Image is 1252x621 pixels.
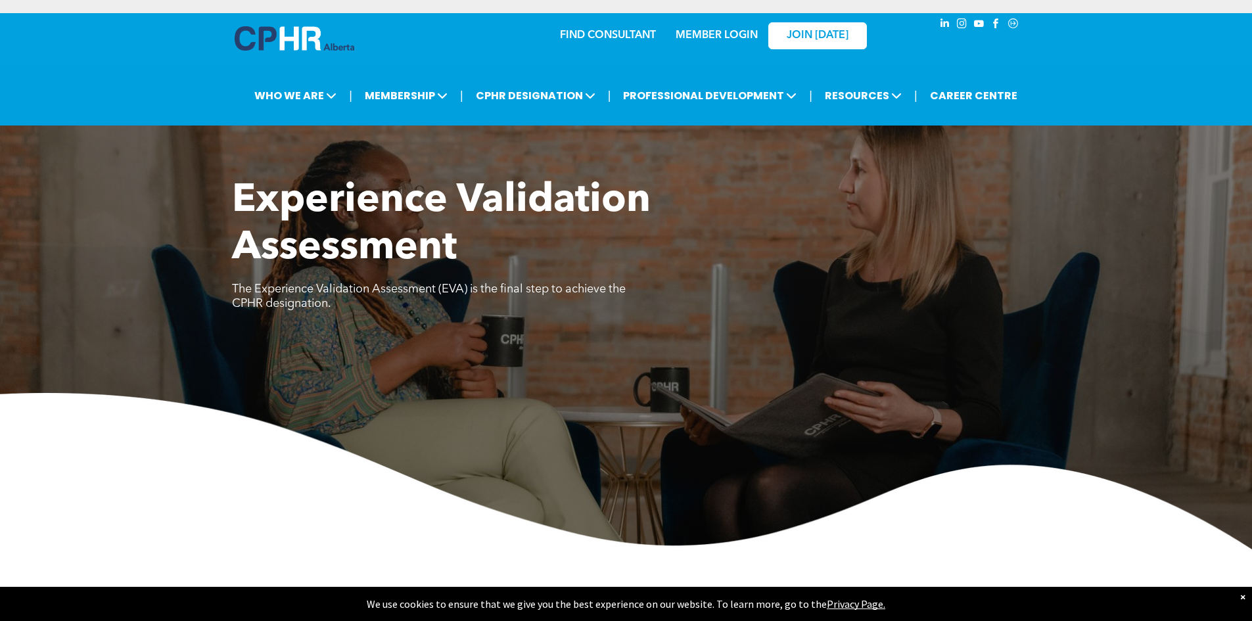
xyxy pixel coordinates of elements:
[676,30,758,41] a: MEMBER LOGIN
[232,283,626,310] span: The Experience Validation Assessment (EVA) is the final step to achieve the CPHR designation.
[1006,16,1021,34] a: Social network
[619,83,800,108] span: PROFESSIONAL DEVELOPMENT
[955,16,969,34] a: instagram
[809,82,812,109] li: |
[938,16,952,34] a: linkedin
[827,597,885,610] a: Privacy Page.
[235,26,354,51] img: A blue and white logo for cp alberta
[1240,590,1245,603] div: Dismiss notification
[821,83,906,108] span: RESOURCES
[472,83,599,108] span: CPHR DESIGNATION
[787,30,848,42] span: JOIN [DATE]
[250,83,340,108] span: WHO WE ARE
[989,16,1004,34] a: facebook
[232,181,651,268] span: Experience Validation Assessment
[914,82,917,109] li: |
[560,30,656,41] a: FIND CONSULTANT
[361,83,452,108] span: MEMBERSHIP
[768,22,867,49] a: JOIN [DATE]
[460,82,463,109] li: |
[926,83,1021,108] a: CAREER CENTRE
[608,82,611,109] li: |
[349,82,352,109] li: |
[972,16,986,34] a: youtube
